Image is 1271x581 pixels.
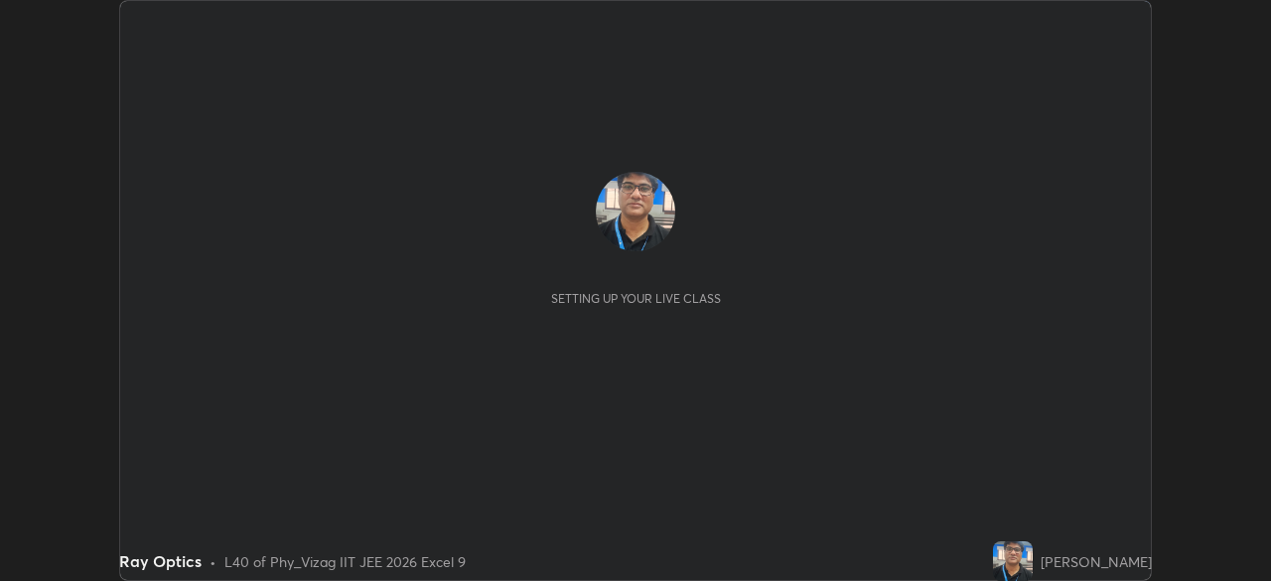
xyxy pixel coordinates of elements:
div: • [210,551,216,572]
div: L40 of Phy_Vizag IIT JEE 2026 Excel 9 [224,551,466,572]
div: Ray Optics [119,549,202,573]
img: af3c0a840c3a48bab640c6e62b027323.jpg [993,541,1033,581]
div: Setting up your live class [551,291,721,306]
div: [PERSON_NAME] [1041,551,1152,572]
img: af3c0a840c3a48bab640c6e62b027323.jpg [596,172,675,251]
